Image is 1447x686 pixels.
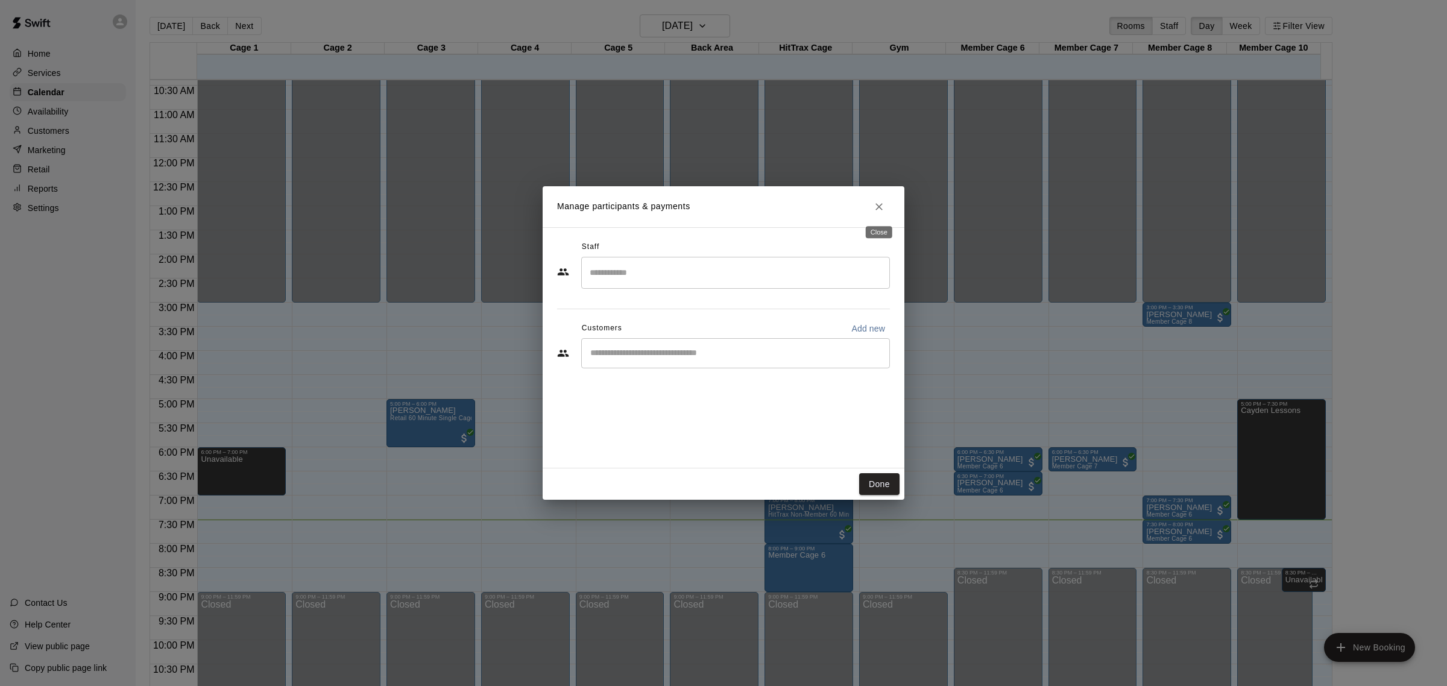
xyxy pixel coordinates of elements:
[582,238,599,257] span: Staff
[866,226,892,238] div: Close
[868,196,890,218] button: Close
[851,323,885,335] p: Add new
[581,257,890,289] div: Search staff
[859,473,900,496] button: Done
[582,319,622,338] span: Customers
[846,319,890,338] button: Add new
[557,266,569,278] svg: Staff
[557,347,569,359] svg: Customers
[581,338,890,368] div: Start typing to search customers...
[557,200,690,213] p: Manage participants & payments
